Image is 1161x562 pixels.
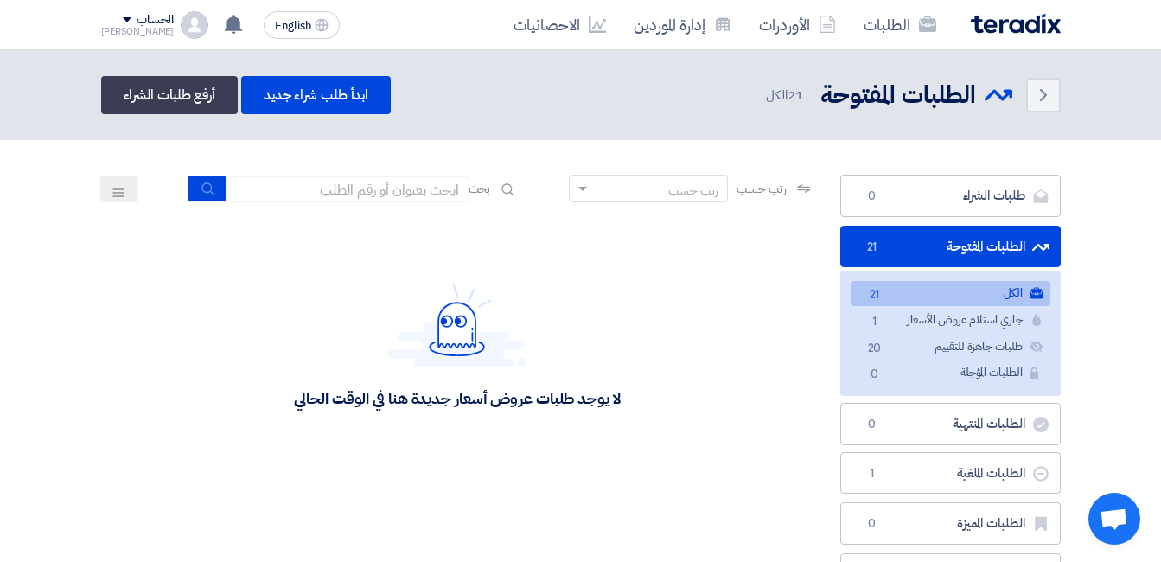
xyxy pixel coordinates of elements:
div: [PERSON_NAME] [101,27,175,36]
button: English [264,11,340,39]
a: الاحصائيات [500,4,620,45]
a: ابدأ طلب شراء جديد [241,76,391,114]
span: 1 [864,313,885,331]
a: الطلبات الملغية1 [840,452,1061,495]
a: أرفع طلبات الشراء [101,76,238,114]
input: ابحث بعنوان أو رقم الطلب [226,176,469,202]
span: 0 [862,188,883,205]
span: 21 [862,239,883,256]
span: 1 [862,465,883,482]
a: إدارة الموردين [620,4,745,45]
a: الأوردرات [745,4,850,45]
a: جاري استلام عروض الأسعار [851,308,1050,333]
span: 0 [862,416,883,433]
span: الكل [766,86,806,105]
span: 21 [788,86,803,105]
img: Hello [388,284,526,367]
a: طلبات الشراء0 [840,175,1061,217]
h2: الطلبات المفتوحة [820,79,976,112]
a: الطلبات المؤجلة [851,361,1050,386]
div: لا يوجد طلبات عروض أسعار جديدة هنا في الوقت الحالي [294,388,620,408]
span: رتب حسب [737,180,786,198]
span: 20 [864,340,885,358]
a: الطلبات [850,4,950,45]
span: 0 [862,515,883,533]
a: الطلبات المفتوحة21 [840,226,1061,268]
img: Teradix logo [971,14,1061,34]
span: 21 [864,286,885,304]
div: الحساب [137,13,174,28]
a: الطلبات المميزة0 [840,502,1061,545]
a: طلبات جاهزة للتقييم [851,335,1050,360]
a: الكل [851,281,1050,306]
a: Open chat [1088,493,1140,545]
a: الطلبات المنتهية0 [840,403,1061,445]
div: رتب حسب [668,182,718,200]
span: 0 [864,366,885,384]
span: بحث [469,180,491,198]
span: English [275,20,311,32]
img: profile_test.png [181,11,208,39]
